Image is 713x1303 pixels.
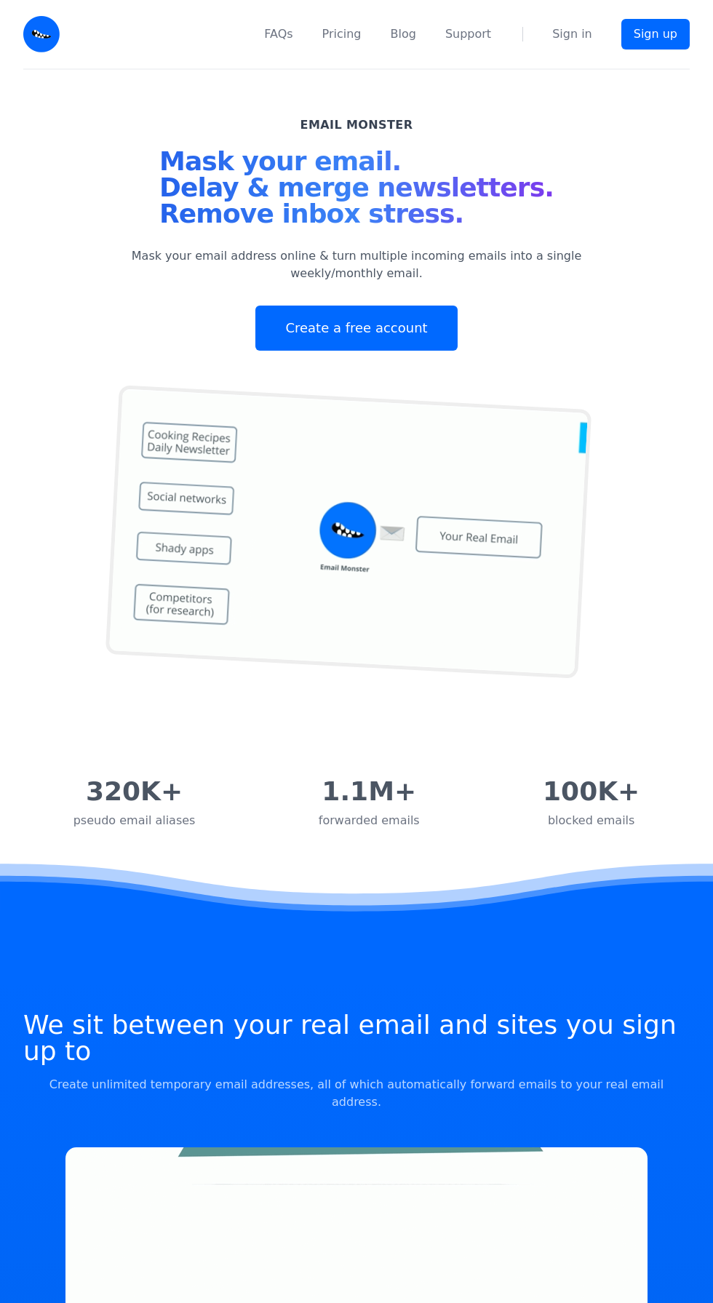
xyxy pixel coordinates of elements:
[73,777,196,806] div: 320K+
[322,25,362,43] a: Pricing
[445,25,491,43] a: Support
[255,306,457,351] a: Create a free account
[621,19,690,49] a: Sign up
[543,812,640,829] div: blocked emails
[543,777,640,806] div: 100K+
[391,25,416,43] a: Blog
[159,148,554,233] h1: Mask your email. Delay & merge newsletters. Remove inbox stress.
[105,385,591,679] img: temp mail, free temporary mail, Temporary Email
[23,1012,690,1064] h2: We sit between your real email and sites you sign up to
[73,812,196,829] div: pseudo email aliases
[319,777,420,806] div: 1.1M+
[23,16,60,52] img: Email Monster
[112,247,601,282] p: Mask your email address online & turn multiple incoming emails into a single weekly/monthly email.
[264,25,292,43] a: FAQs
[319,812,420,829] div: forwarded emails
[300,116,413,134] h2: Email Monster
[23,1076,690,1111] p: Create unlimited temporary email addresses, all of which automatically forward emails to your rea...
[552,25,592,43] a: Sign in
